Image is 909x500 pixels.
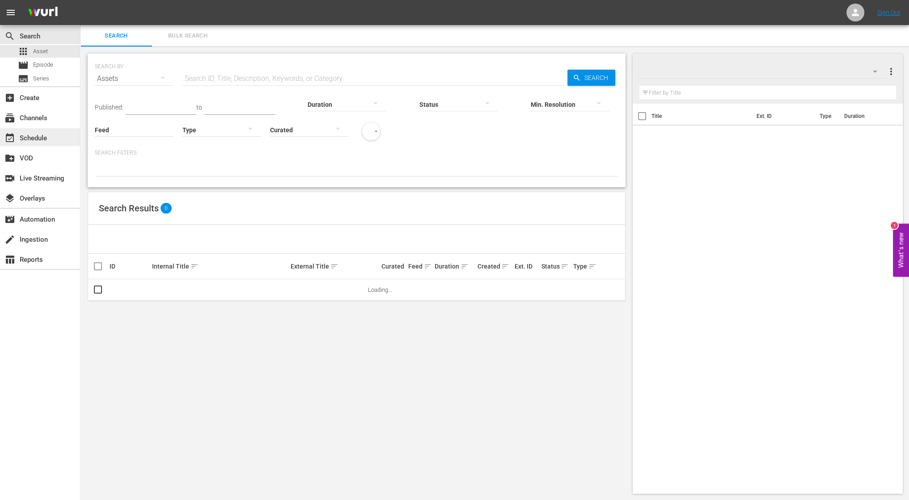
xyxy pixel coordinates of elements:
[33,74,49,83] span: Series
[99,203,159,214] span: Search Results
[152,261,288,272] div: Internal Title
[5,7,16,18] span: menu
[435,261,474,272] div: Duration
[368,286,392,293] span: Loading...
[877,9,901,16] a: Sign Out
[190,262,199,270] span: sort
[95,149,618,157] p: Search Filters:
[18,46,29,57] span: Asset
[885,61,896,82] button: more_vert
[18,73,29,84] span: Series
[477,261,512,272] div: Created
[541,261,571,272] div: Status
[814,104,838,129] th: Type
[893,223,909,277] button: Open Feedback Widget
[588,262,596,270] span: sort
[95,66,173,91] div: Assets
[86,31,147,41] span: Search
[4,214,15,225] span: Automation
[4,113,15,123] span: Channels
[567,70,615,86] button: Search
[885,66,896,77] span: more_vert
[515,263,539,270] div: Ext. ID
[461,262,469,270] span: sort
[424,262,432,270] span: sort
[33,47,48,56] span: Asset
[4,31,15,42] span: Search
[651,104,751,129] th: Title
[157,31,218,41] span: Bulk Search
[4,92,15,103] span: Create
[838,104,892,129] th: Duration
[4,193,15,204] span: Overlays
[4,173,15,184] span: Live Streaming
[18,60,29,71] span: Episode
[381,263,406,270] div: Curated
[573,261,592,272] div: Type
[21,2,64,23] img: ans4CAIJ8jUAAAAAAAAAAAAAAAAAAAAAAAAgQb4GAAAAAAAAAAAAAAAAAAAAAAAAJMjXAAAAAAAAAAAAAAAAAAAAAAAAgAT5G...
[196,104,202,111] span: to
[291,261,379,272] div: External Title
[110,263,149,270] div: ID
[161,203,172,214] span: 0
[891,222,898,229] div: 1
[4,254,15,265] span: Reports
[561,262,569,270] span: sort
[408,261,432,272] div: Feed
[4,153,15,164] span: VOD
[581,70,615,86] span: Search
[501,262,509,270] span: sort
[330,262,338,270] span: sort
[95,104,123,111] span: Published:
[33,60,53,69] span: Episode
[4,133,15,143] span: Schedule
[4,234,15,245] span: Ingestion
[751,104,814,129] th: Ext. ID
